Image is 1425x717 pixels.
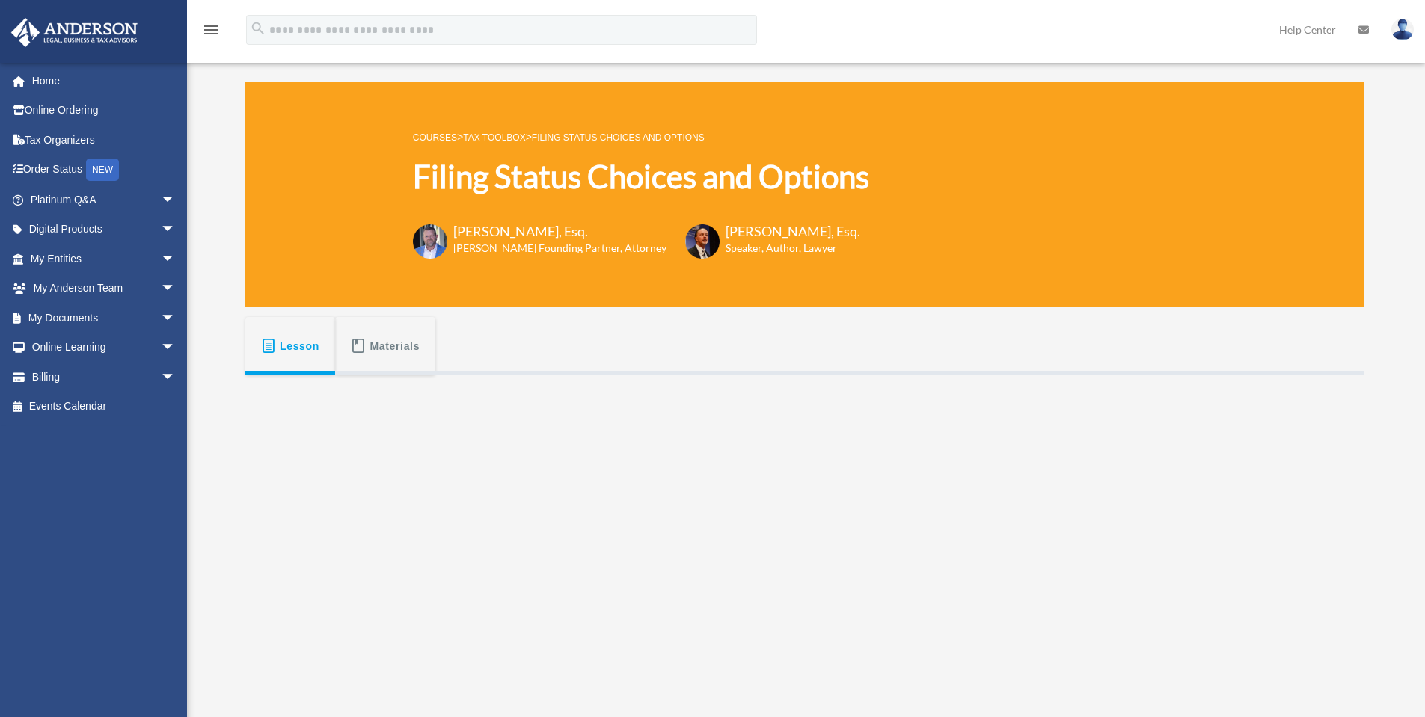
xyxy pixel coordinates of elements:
h6: [PERSON_NAME] Founding Partner, Attorney [453,241,666,256]
a: Digital Productsarrow_drop_down [10,215,198,244]
a: Events Calendar [10,392,198,422]
span: Lesson [280,333,319,360]
a: My Entitiesarrow_drop_down [10,244,198,274]
a: COURSES [413,132,457,143]
a: Order StatusNEW [10,155,198,185]
a: Billingarrow_drop_down [10,362,198,392]
i: menu [202,21,220,39]
a: Online Ordering [10,96,198,126]
span: arrow_drop_down [161,333,191,363]
a: Tax Toolbox [463,132,525,143]
span: arrow_drop_down [161,244,191,274]
a: My Anderson Teamarrow_drop_down [10,274,198,304]
span: arrow_drop_down [161,362,191,393]
a: Home [10,66,198,96]
a: Online Learningarrow_drop_down [10,333,198,363]
img: Scott-Estill-Headshot.png [685,224,720,259]
a: Filing Status Choices and Options [532,132,705,143]
h6: Speaker, Author, Lawyer [726,241,842,256]
img: Anderson Advisors Platinum Portal [7,18,142,47]
img: Toby-circle-head.png [413,224,447,259]
p: > > [413,128,869,147]
a: Tax Organizers [10,125,198,155]
a: Platinum Q&Aarrow_drop_down [10,185,198,215]
span: arrow_drop_down [161,215,191,245]
h3: [PERSON_NAME], Esq. [726,222,860,241]
h3: [PERSON_NAME], Esq. [453,222,666,241]
div: NEW [86,159,119,181]
i: search [250,20,266,37]
a: menu [202,26,220,39]
a: My Documentsarrow_drop_down [10,303,198,333]
span: arrow_drop_down [161,274,191,304]
h1: Filing Status Choices and Options [413,155,869,199]
span: arrow_drop_down [161,303,191,333]
img: User Pic [1391,19,1414,40]
span: Materials [370,333,420,360]
span: arrow_drop_down [161,185,191,215]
